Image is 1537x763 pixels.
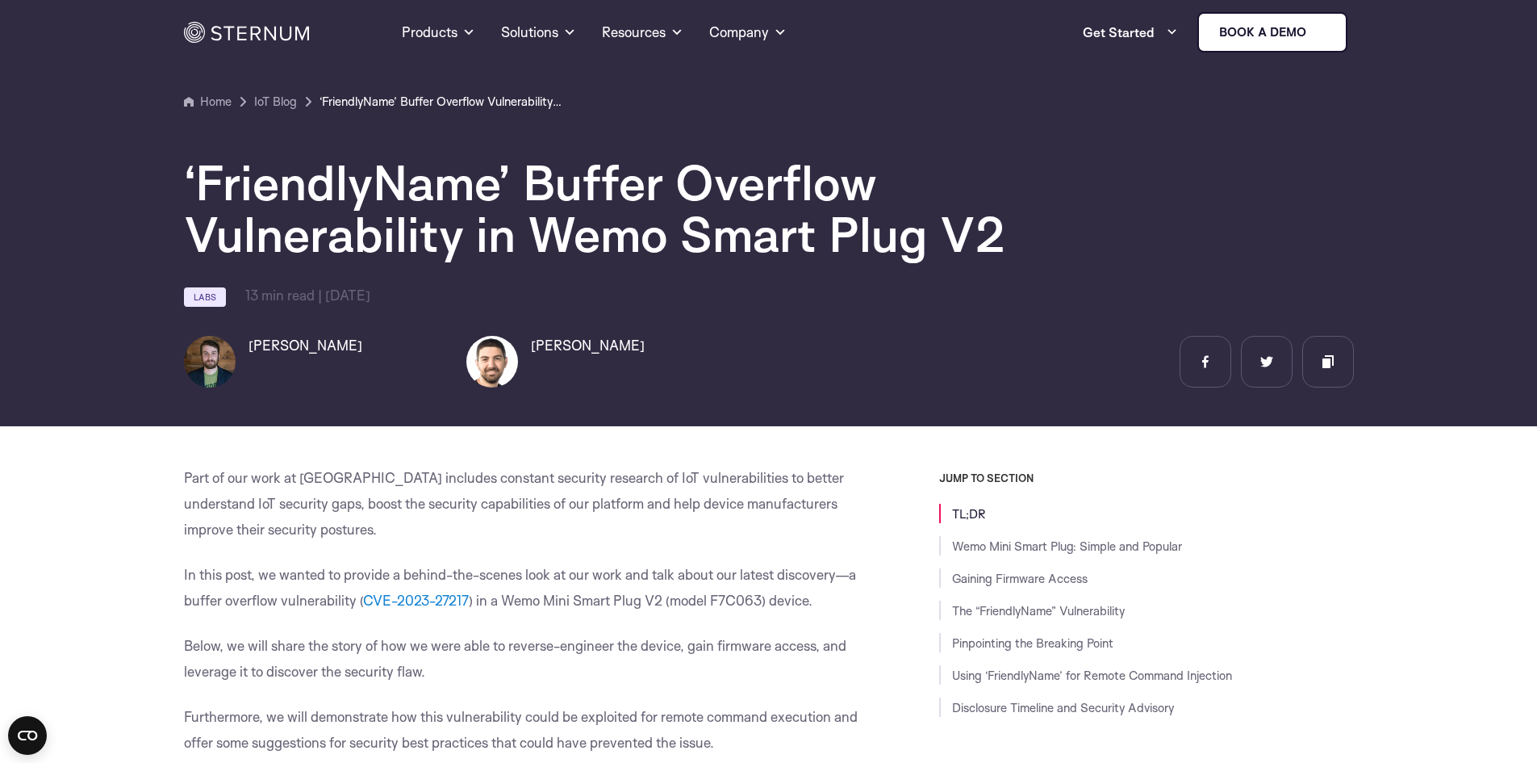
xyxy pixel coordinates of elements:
img: Reuven Yakar [466,336,518,388]
a: Pinpointing the Breaking Point [952,635,1113,651]
img: sternum iot [1313,26,1326,39]
a: Wemo Mini Smart Plug: Simple and Popular [952,539,1182,554]
a: Solutions [501,3,576,61]
span: min read | [245,287,322,304]
h6: [PERSON_NAME] [531,336,645,355]
a: Company [709,3,787,61]
a: CVE-2023-27217 [363,592,469,609]
a: Get Started [1083,16,1178,48]
p: Below, we will share the story of how we were able to reverse-engineer the device, gain firmware ... [184,633,867,685]
span: [DATE] [325,287,370,304]
p: Part of our work at [GEOGRAPHIC_DATA] includes constant security research of IoT vulnerabilities ... [184,465,867,543]
button: Open CMP widget [8,716,47,755]
a: IoT Blog [254,92,297,111]
span: 13 [245,287,258,304]
h1: ‘FriendlyName’ Buffer Overflow Vulnerability in Wemo Smart Plug V2 [184,157,1152,260]
h6: [PERSON_NAME] [249,336,362,355]
img: Amit Serper [184,336,236,388]
a: Labs [184,287,226,307]
p: In this post, we wanted to provide a behind-the-scenes look at our work and talk about our latest... [184,562,867,614]
a: Gaining Firmware Access [952,571,1088,586]
a: The “FriendlyName” Vulnerability [952,603,1125,618]
a: ‘FriendlyName’ Buffer Overflow Vulnerability in Wemo Smart Plug V2 [320,92,562,111]
h3: JUMP TO SECTION [939,472,1354,484]
a: Resources [602,3,683,61]
a: Products [402,3,475,61]
a: Home [184,92,232,111]
a: Book a demo [1197,12,1347,52]
a: TL;DR [952,506,986,522]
